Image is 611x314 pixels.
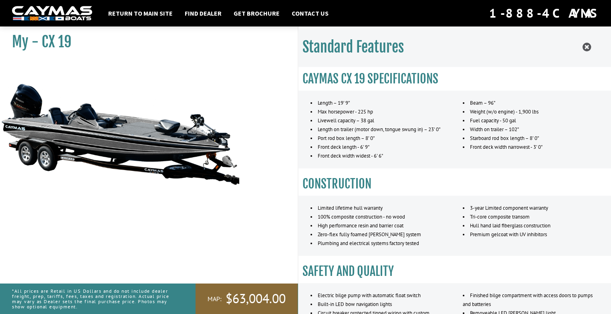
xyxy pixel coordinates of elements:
[311,107,447,116] li: Max horsepower - 225 hp
[208,295,222,303] span: MAP:
[463,99,599,107] li: Beam – 96”
[12,6,92,21] img: white-logo-c9c8dbefe5ff5ceceb0f0178aa75bf4bb51f6bca0971e226c86eb53dfe498488.png
[311,213,447,221] li: 100% composite construction - no wood
[311,134,447,143] li: Port rod box length – 8’ 0”
[311,99,447,107] li: Length – 19’ 9”
[104,8,177,18] a: Return to main site
[463,204,599,213] li: 3-year Limited component warranty
[181,8,226,18] a: Find Dealer
[230,8,284,18] a: Get Brochure
[311,204,447,213] li: Limited lifetime hull warranty
[302,38,404,56] h2: Standard Features
[463,221,599,230] li: Hull hand laid fiberglass construction
[311,230,447,239] li: Zero-flex fully foamed [PERSON_NAME] system
[196,284,298,314] a: MAP:$63,004.00
[302,264,607,279] h3: SAFETY AND QUALITY
[311,300,447,309] li: Built-in LED bow navigation lights
[463,107,599,116] li: Weight (w/o engine) - 1,900 lbs
[311,221,447,230] li: High performance resin and barrier coat
[311,125,447,134] li: Length on trailer (motor down, tongue swung in) – 23’ 0”
[288,8,333,18] a: Contact Us
[311,291,447,300] li: Electric bilge pump with automatic float switch
[226,290,286,307] span: $63,004.00
[311,143,447,152] li: Front deck length - 6' 9"
[463,125,599,134] li: Width on trailer – 102”
[311,239,447,248] li: Plumbing and electrical systems factory tested
[302,71,607,86] h3: CAYMAS CX 19 SPECIFICATIONS
[489,4,599,22] div: 1-888-4CAYMAS
[463,134,599,143] li: Starboard rod box length – 8’ 0”
[463,230,599,239] li: Premium gelcoat with UV inhibitors
[311,116,447,125] li: Livewell capacity – 38 gal
[311,152,447,160] li: Front deck width widest - 6' 6"
[302,176,607,191] h3: CONSTRUCTION
[463,143,599,152] li: Front deck width narrowest - 3' 0"
[463,213,599,221] li: Tri-core composite transom
[463,291,599,309] li: Finished bilge compartment with access doors to pumps and batteries
[12,284,177,314] p: *All prices are Retail in US Dollars and do not include dealer freight, prep, tariffs, fees, taxe...
[463,116,599,125] li: Fuel capacity - 50 gal
[12,33,278,51] h1: My - CX 19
